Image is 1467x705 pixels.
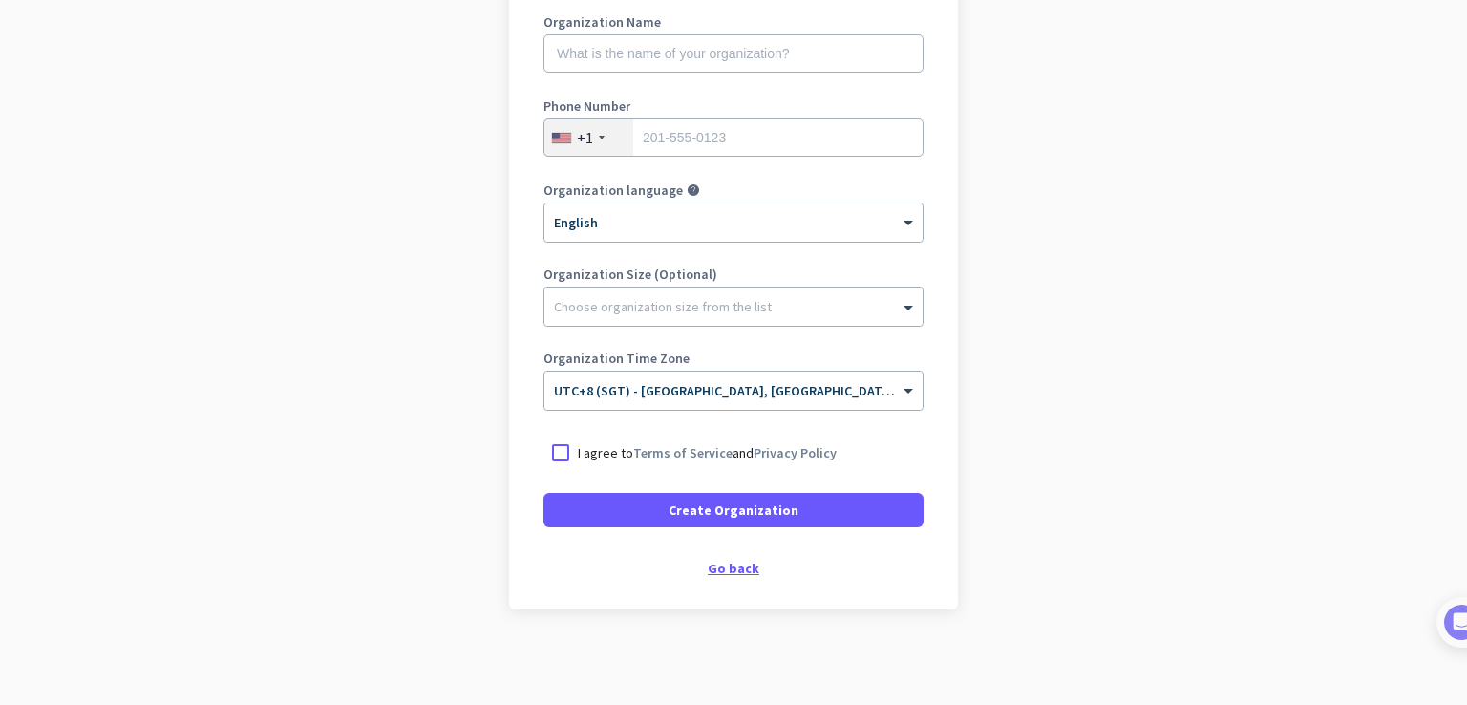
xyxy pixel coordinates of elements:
[577,128,593,147] div: +1
[543,99,924,113] label: Phone Number
[543,493,924,527] button: Create Organization
[578,443,837,462] p: I agree to and
[633,444,733,461] a: Terms of Service
[543,15,924,29] label: Organization Name
[543,118,924,157] input: 201-555-0123
[543,34,924,73] input: What is the name of your organization?
[754,444,837,461] a: Privacy Policy
[543,183,683,197] label: Organization language
[543,352,924,365] label: Organization Time Zone
[687,183,700,197] i: help
[669,501,798,520] span: Create Organization
[543,562,924,575] div: Go back
[543,267,924,281] label: Organization Size (Optional)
